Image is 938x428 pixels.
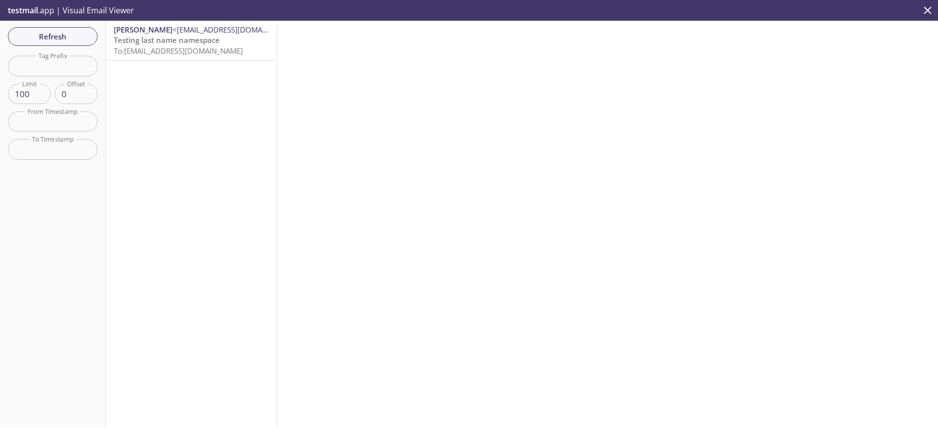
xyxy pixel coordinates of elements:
[114,25,172,35] span: [PERSON_NAME]
[16,30,90,43] span: Refresh
[106,21,277,60] div: [PERSON_NAME]<[EMAIL_ADDRESS][DOMAIN_NAME]>Testing last name namespaceTo:[EMAIL_ADDRESS][DOMAIN_N...
[8,5,38,16] span: testmail
[114,46,243,56] span: To: [EMAIL_ADDRESS][DOMAIN_NAME]
[8,27,98,46] button: Refresh
[114,35,220,45] span: Testing last name namespace
[106,21,277,61] nav: emails
[172,25,300,35] span: <[EMAIL_ADDRESS][DOMAIN_NAME]>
